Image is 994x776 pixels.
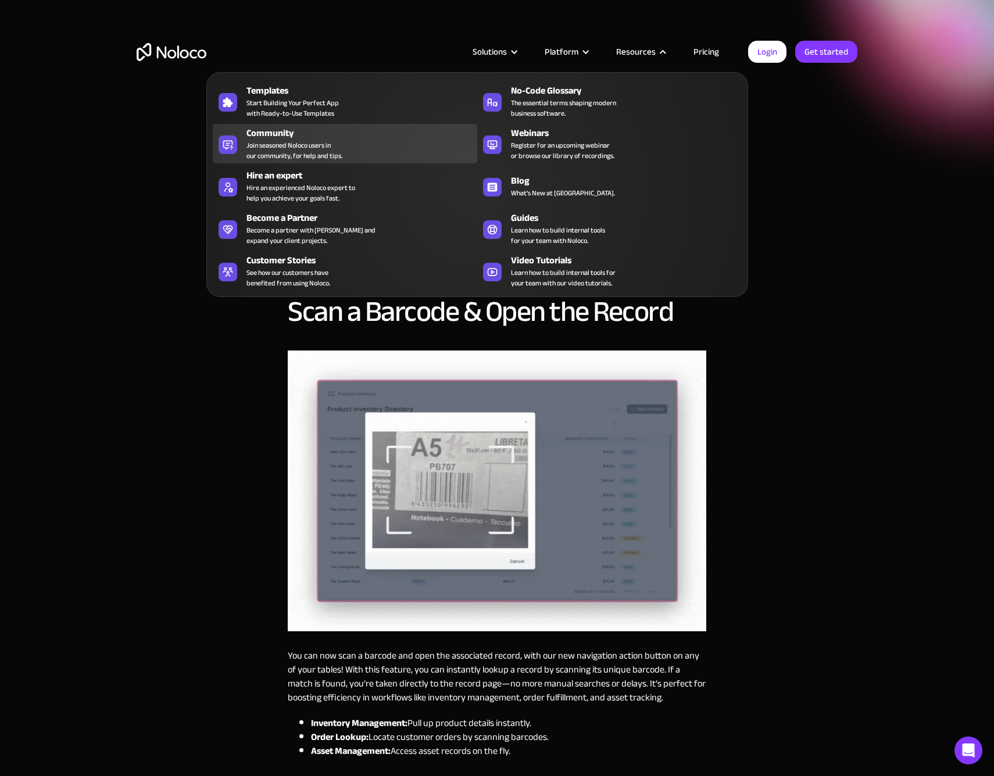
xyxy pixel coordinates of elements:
span: The essential terms shaping modern business software. [511,98,616,119]
h1: Scan a Barcode & Open the Record [198,104,796,197]
div: Hire an expert [246,169,482,183]
a: Customer StoriesSee how our customers havebenefited from using Noloco. [213,251,477,291]
li: Locate customer orders by scanning barcodes. [311,730,706,744]
div: Open Intercom Messenger [954,736,982,764]
div: Platform [530,44,602,59]
div: Become a partner with [PERSON_NAME] and expand your client projects. [246,225,376,246]
span: Learn how to build internal tools for your team with our video tutorials. [511,267,616,288]
nav: Resources [206,56,748,297]
a: No-Code GlossaryThe essential terms shaping modernbusiness software. [477,81,742,121]
a: Login [748,41,786,63]
a: Hire an expertHire an experienced Noloco expert tohelp you achieve your goals fast. [213,166,477,206]
div: Platform [545,44,578,59]
h2: Scan a Barcode & Open the Record [288,296,673,327]
a: home [137,43,206,61]
div: Video Tutorials [511,253,747,267]
div: Community [246,126,482,140]
div: Solutions [458,44,530,59]
div: Webinars [511,126,747,140]
span: Start Building Your Perfect App with Ready-to-Use Templates [246,98,339,119]
a: TemplatesStart Building Your Perfect Appwith Ready-to-Use Templates [213,81,477,121]
div: Solutions [473,44,507,59]
div: Hire an experienced Noloco expert to help you achieve your goals fast. [246,183,355,203]
a: WebinarsRegister for an upcoming webinaror browse our library of recordings. [477,124,742,163]
div: Blog [511,174,747,188]
a: Become a PartnerBecome a partner with [PERSON_NAME] andexpand your client projects. [213,209,477,248]
div: No-Code Glossary [511,84,747,98]
a: Pricing [679,44,734,59]
strong: Order Lookup: [311,728,369,746]
li: Access asset records on the fly. [311,744,706,758]
span: Register for an upcoming webinar or browse our library of recordings. [511,140,614,161]
div: Resources [602,44,679,59]
a: GuidesLearn how to build internal toolsfor your team with Noloco. [477,209,742,248]
li: Pull up product details instantly. [311,716,706,730]
div: Templates [246,84,482,98]
div: Resources [616,44,656,59]
div: Customer Stories [246,253,482,267]
span: See how our customers have benefited from using Noloco. [246,267,330,288]
strong: Inventory Management: [311,714,407,732]
a: Video TutorialsLearn how to build internal tools foryour team with our video tutorials. [477,251,742,291]
a: CommunityJoin seasoned Noloco users inour community, for help and tips. [213,124,477,163]
p: You can now scan a barcode and open the associated record, with our new navigation action button ... [288,649,706,705]
span: Join seasoned Noloco users in our community, for help and tips. [246,140,342,161]
span: Learn how to build internal tools for your team with Noloco. [511,225,605,246]
div: Become a Partner [246,211,482,225]
a: BlogWhat's New at [GEOGRAPHIC_DATA]. [477,166,742,206]
span: What's New at [GEOGRAPHIC_DATA]. [511,188,615,198]
a: Get started [795,41,857,63]
div: Guides [511,211,747,225]
strong: Asset Management: [311,742,391,760]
